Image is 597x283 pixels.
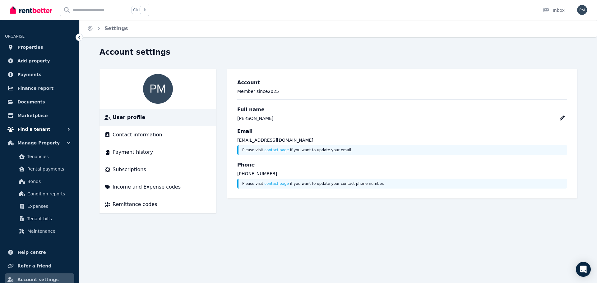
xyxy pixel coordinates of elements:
[144,7,146,12] span: k
[237,115,273,121] div: [PERSON_NAME]
[113,166,146,173] span: Subscriptions
[5,82,74,94] a: Finance report
[27,215,69,222] span: Tenant bills
[237,161,567,169] h3: Phone
[5,123,74,135] button: Find a tenant
[5,34,25,39] span: ORGANISE
[104,201,211,208] a: Remittance codes
[237,106,567,113] h3: Full name
[237,128,567,135] h3: Email
[104,131,211,139] a: Contact information
[104,183,211,191] a: Income and Expense codes
[27,190,69,198] span: Condition reports
[5,109,74,122] a: Marketplace
[242,181,563,186] p: Please visit if you want to update your contact phone number.
[5,68,74,81] a: Payments
[104,148,211,156] a: Payment history
[132,6,141,14] span: Ctrl
[7,200,72,212] a: Expenses
[237,79,567,86] h3: Account
[17,98,45,106] span: Documents
[113,131,162,139] span: Contact information
[237,137,567,143] p: [EMAIL_ADDRESS][DOMAIN_NAME]
[17,126,50,133] span: Find a tenant
[17,249,46,256] span: Help centre
[17,57,50,65] span: Add property
[27,153,69,160] span: Tenancies
[143,74,173,104] img: Peter Markovic
[7,212,72,225] a: Tenant bills
[576,262,591,277] div: Open Intercom Messenger
[27,165,69,173] span: Rental payments
[17,43,43,51] span: Properties
[264,148,289,152] a: contact page
[543,7,565,13] div: Inbox
[5,96,74,108] a: Documents
[17,139,60,147] span: Manage Property
[10,5,52,15] img: RentBetter
[99,47,170,57] h1: Account settings
[17,84,53,92] span: Finance report
[27,203,69,210] span: Expenses
[237,88,567,94] p: Member since 2025
[7,163,72,175] a: Rental payments
[80,20,136,37] nav: Breadcrumb
[104,25,128,31] a: Settings
[577,5,587,15] img: Peter Markovic
[7,175,72,188] a: Bonds
[5,137,74,149] button: Manage Property
[237,171,567,177] p: [PHONE_NUMBER]
[113,201,157,208] span: Remittance codes
[242,148,563,153] p: Please visit if you want to update your email.
[5,246,74,258] a: Help centre
[27,178,69,185] span: Bonds
[17,112,48,119] span: Marketplace
[17,262,51,270] span: Refer a friend
[264,181,289,186] a: contact page
[7,150,72,163] a: Tenancies
[104,114,211,121] a: User profile
[5,41,74,53] a: Properties
[27,227,69,235] span: Maintenance
[7,188,72,200] a: Condition reports
[113,183,181,191] span: Income and Expense codes
[113,114,145,121] span: User profile
[5,55,74,67] a: Add property
[7,225,72,237] a: Maintenance
[5,260,74,272] a: Refer a friend
[17,71,41,78] span: Payments
[104,166,211,173] a: Subscriptions
[113,148,153,156] span: Payment history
